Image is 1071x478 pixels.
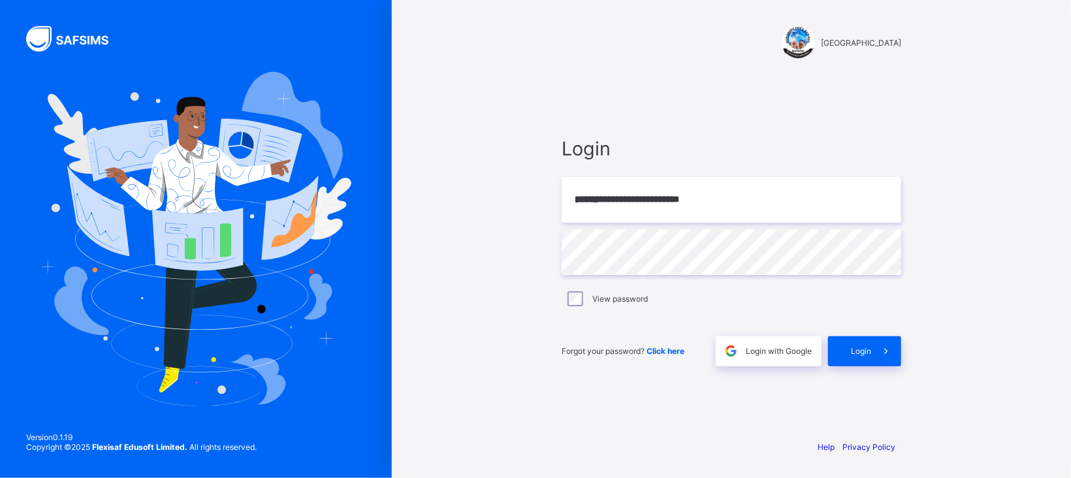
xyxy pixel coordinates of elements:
[842,442,895,452] a: Privacy Policy
[92,442,187,452] strong: Flexisaf Edusoft Limited.
[746,346,812,356] span: Login with Google
[26,442,257,452] span: Copyright © 2025 All rights reserved.
[851,346,871,356] span: Login
[26,432,257,442] span: Version 0.1.19
[562,137,901,160] span: Login
[724,343,739,358] img: google.396cfc9801f0270233282035f929180a.svg
[40,72,351,406] img: Hero Image
[818,442,835,452] a: Help
[26,26,124,52] img: SAFSIMS Logo
[562,346,684,356] span: Forgot your password?
[592,294,648,304] label: View password
[821,38,901,48] span: [GEOGRAPHIC_DATA]
[647,346,684,356] a: Click here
